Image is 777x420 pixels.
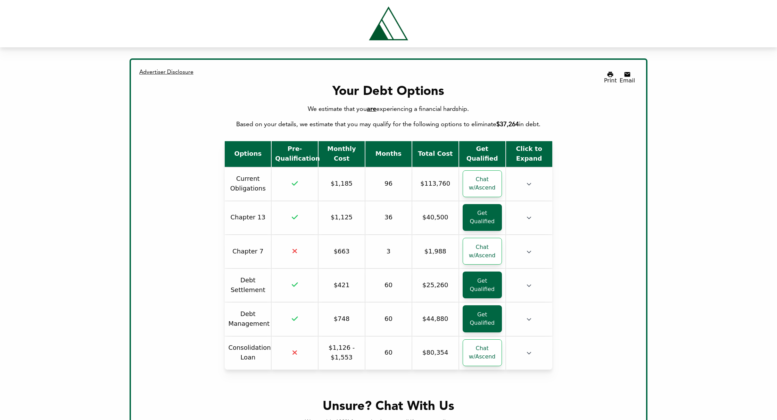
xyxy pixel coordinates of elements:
th: Pre-Qualification [272,141,318,167]
a: Tryascend.com [261,6,516,42]
div: Unsure? Chat With Us [305,398,472,415]
td: $663 [319,235,365,268]
td: 60 [365,337,412,370]
div: Print [604,78,617,83]
td: 60 [365,269,412,302]
td: 36 [365,201,412,234]
td: Chapter 7 [225,235,271,268]
td: $80,354 [412,337,458,370]
div: Based on your details, we estimate that you may qualify for the following options to eliminate in... [142,104,635,129]
td: $44,880 [412,302,458,336]
td: 96 [365,168,412,201]
span: Advertiser Disclosure [139,70,193,75]
span: $37,264 [496,121,519,128]
a: Get Qualified [463,305,502,332]
td: Chapter 13 [225,201,271,234]
td: Debt Settlement [225,269,271,302]
span: are [367,106,376,112]
td: $1,126 - $1,553 [319,337,365,370]
th: Click to Expand [506,141,552,167]
th: Get Qualified [459,141,505,167]
td: $25,260 [412,269,458,302]
td: Consolidation Loan [225,337,271,370]
td: Current Obligations [225,168,271,201]
th: Total Cost [412,141,458,167]
td: $748 [319,302,365,336]
button: Email [620,71,635,83]
a: Get Qualified [463,272,502,298]
td: $113,760 [412,168,458,201]
td: $421 [319,269,365,302]
a: Chat w/Ascend [463,238,502,265]
img: Tryascend.com [367,6,410,42]
td: $40,500 [412,201,458,234]
a: Get Qualified [463,204,502,231]
td: $1,988 [412,235,458,268]
button: Print [604,71,617,83]
div: Your Debt Options [142,85,635,99]
a: Chat w/Ascend [463,339,502,366]
th: Options [225,141,271,167]
a: Chat w/Ascend [463,170,502,197]
td: $1,185 [319,168,365,201]
div: We estimate that you experiencing a financial hardship. [142,104,635,114]
td: Debt Management [225,302,271,336]
td: $1,125 [319,201,365,234]
th: Months [365,141,412,167]
td: 60 [365,302,412,336]
td: 3 [365,235,412,268]
th: Monthly Cost [319,141,365,167]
